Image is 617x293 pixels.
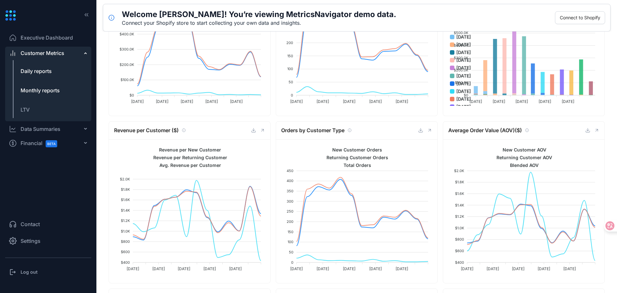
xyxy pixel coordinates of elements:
tspan: [DATE] [369,99,382,104]
div: Connect your Shopify store to start collecting your own data and insights. [122,20,396,26]
tspan: $500.0K [454,31,469,35]
span: Daily reports [21,68,52,74]
span: [DATE] [452,72,471,79]
tspan: [DATE] [317,266,329,271]
span: Customer Metrics [21,49,64,57]
span: Revenue per Returning Customer [148,155,227,160]
tspan: [DATE] [229,266,242,271]
span: Contact [21,220,40,228]
tspan: [DATE] [317,99,329,104]
span: Settings [21,237,40,245]
span: LTV [21,106,30,113]
tspan: [DATE] [487,266,499,271]
tspan: $200.0K [454,68,469,72]
span: Revenue per Customer ($) [114,126,179,134]
tspan: 0 [291,260,293,265]
span: Orders by Customer Type [281,126,344,134]
div: 域名: [URL] [17,17,40,23]
span: Executive Dashboard [21,34,73,41]
tspan: [DATE] [178,266,190,271]
tspan: $0 [130,93,134,97]
span: Average Order Value (AOV)($) [448,126,522,134]
tspan: [DATE] [203,266,216,271]
tspan: [DATE] [563,266,576,271]
tspan: $200.0K [120,62,134,67]
tspan: [DATE] [156,99,168,104]
tspan: $1.0K [121,229,130,233]
img: tab_keywords_by_traffic_grey.svg [66,38,71,43]
tspan: [DATE] [343,266,355,271]
tspan: 300 [287,199,293,204]
tspan: $400 [121,260,130,265]
tspan: $400.0K [454,43,469,48]
span: Revenue per New Customer [154,147,221,152]
tspan: [DATE] [512,266,524,271]
tspan: $2.0K [120,177,130,181]
span: [DATE] [452,49,471,56]
tspan: [DATE] [469,99,482,104]
tspan: $1.0K [455,226,464,230]
span: Returning Customer AOV [492,155,552,160]
tspan: 0 [291,93,293,97]
tspan: [DATE] [290,99,303,104]
tspan: 100 [287,67,293,71]
tspan: 200 [286,41,293,45]
span: Financial [21,136,63,151]
div: 关键词（按流量） [73,39,106,43]
tspan: $0 [464,93,468,97]
span: Returning Customer Orders [321,155,388,160]
tspan: $600 [455,249,464,253]
tspan: [DATE] [230,99,243,104]
tspan: [DATE] [461,266,473,271]
tspan: [DATE] [396,266,408,271]
span: [DATE] [452,57,471,64]
tspan: [DATE] [152,266,165,271]
tspan: $400.0K [120,32,134,36]
tspan: $300.0K [120,47,134,51]
img: logo_orange.svg [10,10,15,15]
img: website_grey.svg [10,17,15,23]
tspan: $1.4K [455,203,464,207]
tspan: 350 [287,189,293,193]
tspan: 150 [287,54,293,58]
tspan: 250 [287,209,293,214]
tspan: $400 [455,260,464,265]
div: Data Summaries [21,125,60,133]
tspan: $1.8K [455,180,464,184]
tspan: [DATE] [369,266,382,271]
tspan: $1.4K [121,208,130,213]
tspan: [DATE] [181,99,193,104]
span: Avg. Revenue per Customer [155,162,221,168]
tspan: 250 [286,27,293,32]
tspan: $1.6K [121,197,130,202]
span: [DATE] [452,80,471,87]
tspan: $1.8K [121,187,130,192]
button: Connect to Shopify [555,11,605,24]
tspan: [DATE] [515,99,528,104]
tspan: 50 [289,250,293,254]
tspan: $100.0K [121,78,134,82]
span: New Customer AOV [497,147,546,152]
span: [DATE] [452,103,471,110]
div: 域名概述 [33,39,49,43]
tspan: [DATE] [131,99,144,104]
tspan: [DATE] [127,266,139,271]
span: BETA [46,140,57,147]
tspan: [DATE] [538,266,550,271]
tspan: $1.2K [455,214,464,219]
span: Connect to Shopify [560,14,600,21]
span: [DATE] [452,88,471,95]
h5: Welcome [PERSON_NAME]! You’re viewing MetricsNavigator demo data. [122,9,396,20]
tspan: 100 [288,240,293,244]
tspan: [DATE] [396,99,408,104]
tspan: [DATE] [205,99,218,104]
span: [DATE] [452,64,471,71]
tspan: [DATE] [539,99,551,104]
tspan: $2.0K [454,169,464,173]
span: Total Orders [338,162,371,168]
span: New Customer Orders [327,147,382,152]
tspan: 450 [287,169,293,173]
tspan: [DATE] [562,99,574,104]
tspan: $800 [455,237,464,242]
